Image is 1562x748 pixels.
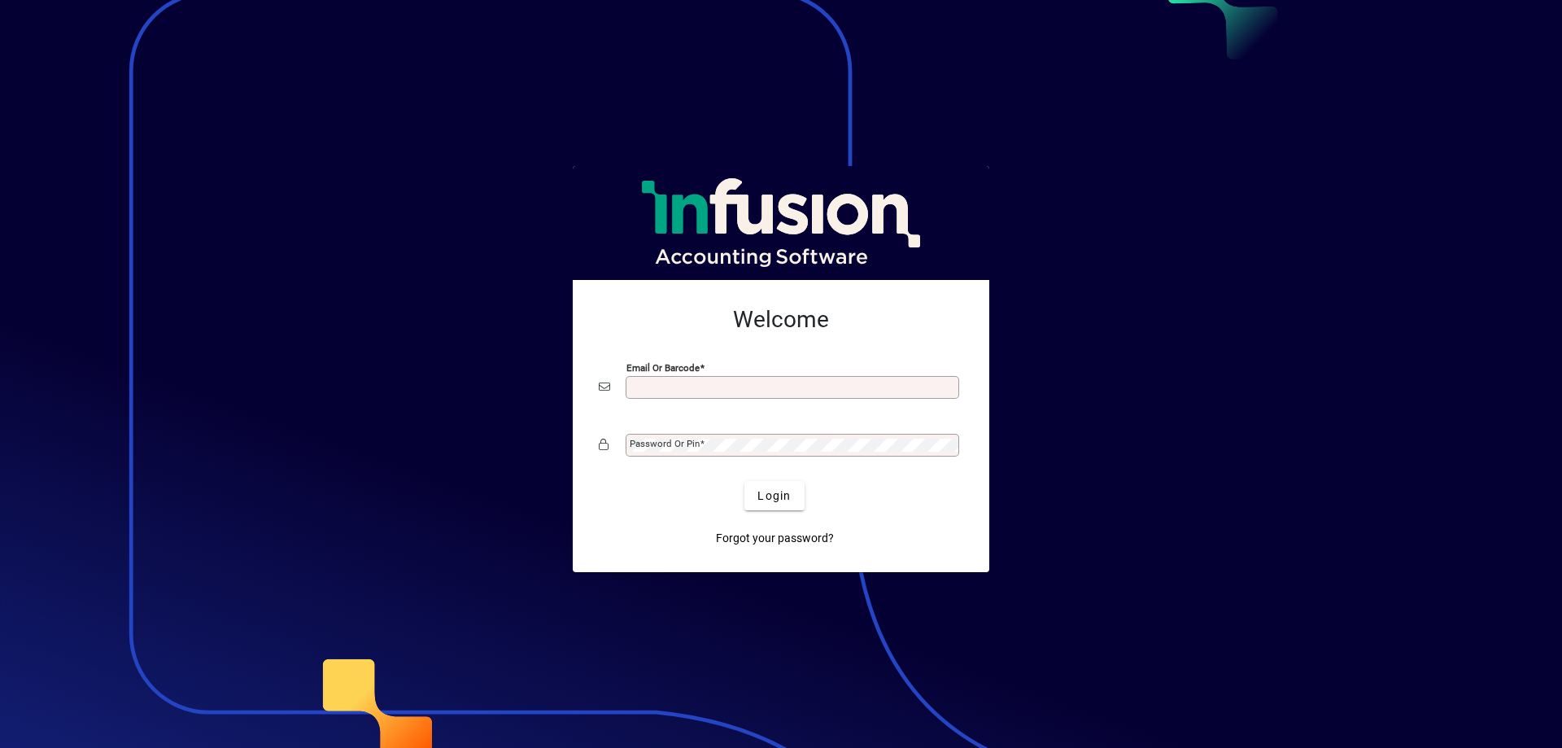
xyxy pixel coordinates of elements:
[709,523,840,553] a: Forgot your password?
[744,481,804,510] button: Login
[626,362,700,374] mat-label: Email or Barcode
[716,530,834,547] span: Forgot your password?
[599,306,963,334] h2: Welcome
[757,488,791,505] span: Login
[630,438,700,449] mat-label: Password or Pin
